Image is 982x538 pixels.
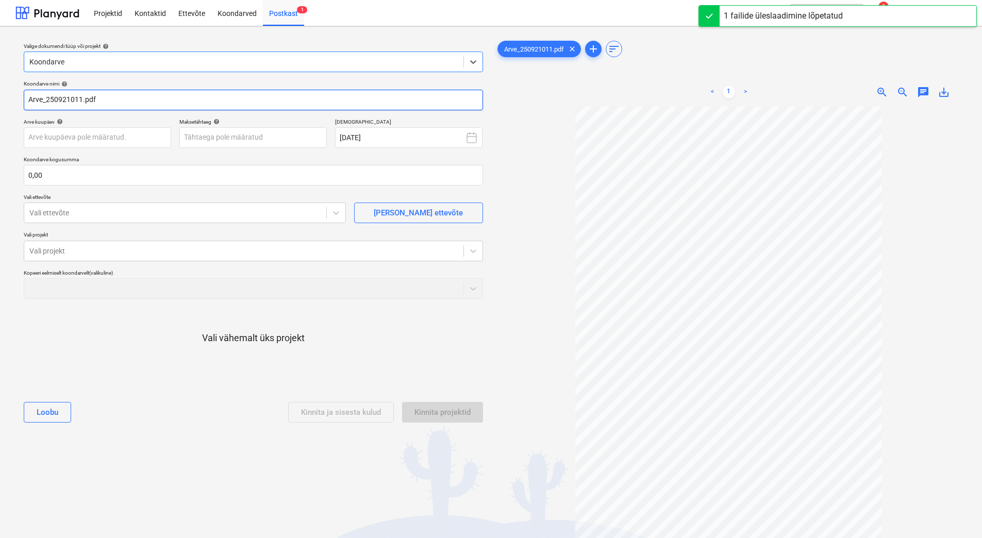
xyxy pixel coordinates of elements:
[497,41,581,57] div: Arve_250921011.pdf
[211,119,220,125] span: help
[24,43,483,49] div: Valige dokumendi tüüp või projekt
[876,86,888,98] span: zoom_in
[938,86,950,98] span: save_alt
[24,231,483,240] p: Vali projekt
[179,119,327,125] div: Maksetähtaeg
[498,45,570,53] span: Arve_250921011.pdf
[24,194,346,203] p: Vali ettevõte
[24,402,71,423] button: Loobu
[566,43,578,55] span: clear
[202,332,305,344] p: Vali vähemalt üks projekt
[101,43,109,49] span: help
[724,10,843,22] div: 1 failide üleslaadimine lõpetatud
[587,43,600,55] span: add
[706,86,719,98] a: Previous page
[723,86,735,98] a: Page 1 is your current page
[24,119,171,125] div: Arve kuupäev
[24,80,483,87] div: Koondarve nimi
[24,90,483,110] input: Koondarve nimi
[608,43,620,55] span: sort
[335,119,482,127] p: [DEMOGRAPHIC_DATA]
[335,127,482,148] button: [DATE]
[374,206,463,220] div: [PERSON_NAME] ettevõte
[297,6,307,13] span: 1
[179,127,327,148] input: Tähtaega pole määratud
[59,81,68,87] span: help
[917,86,929,98] span: chat
[24,165,483,186] input: Koondarve kogusumma
[739,86,752,98] a: Next page
[24,270,483,276] div: Kopeeri eelmiselt koondarvelt (valikuline)
[896,86,909,98] span: zoom_out
[354,203,483,223] button: [PERSON_NAME] ettevõte
[24,127,171,148] input: Arve kuupäeva pole määratud.
[930,489,982,538] iframe: Chat Widget
[24,156,483,165] p: Koondarve kogusumma
[37,406,58,419] div: Loobu
[55,119,63,125] span: help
